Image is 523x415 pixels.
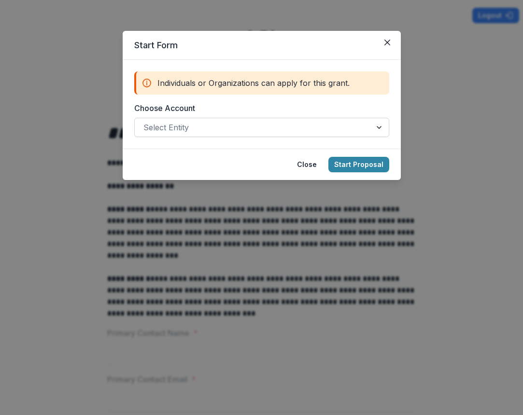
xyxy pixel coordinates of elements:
div: Individuals or Organizations can apply for this grant. [134,71,389,95]
header: Start Form [123,31,401,60]
button: Close [291,157,323,172]
label: Choose Account [134,102,383,114]
button: Close [380,35,395,50]
button: Start Proposal [328,157,389,172]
